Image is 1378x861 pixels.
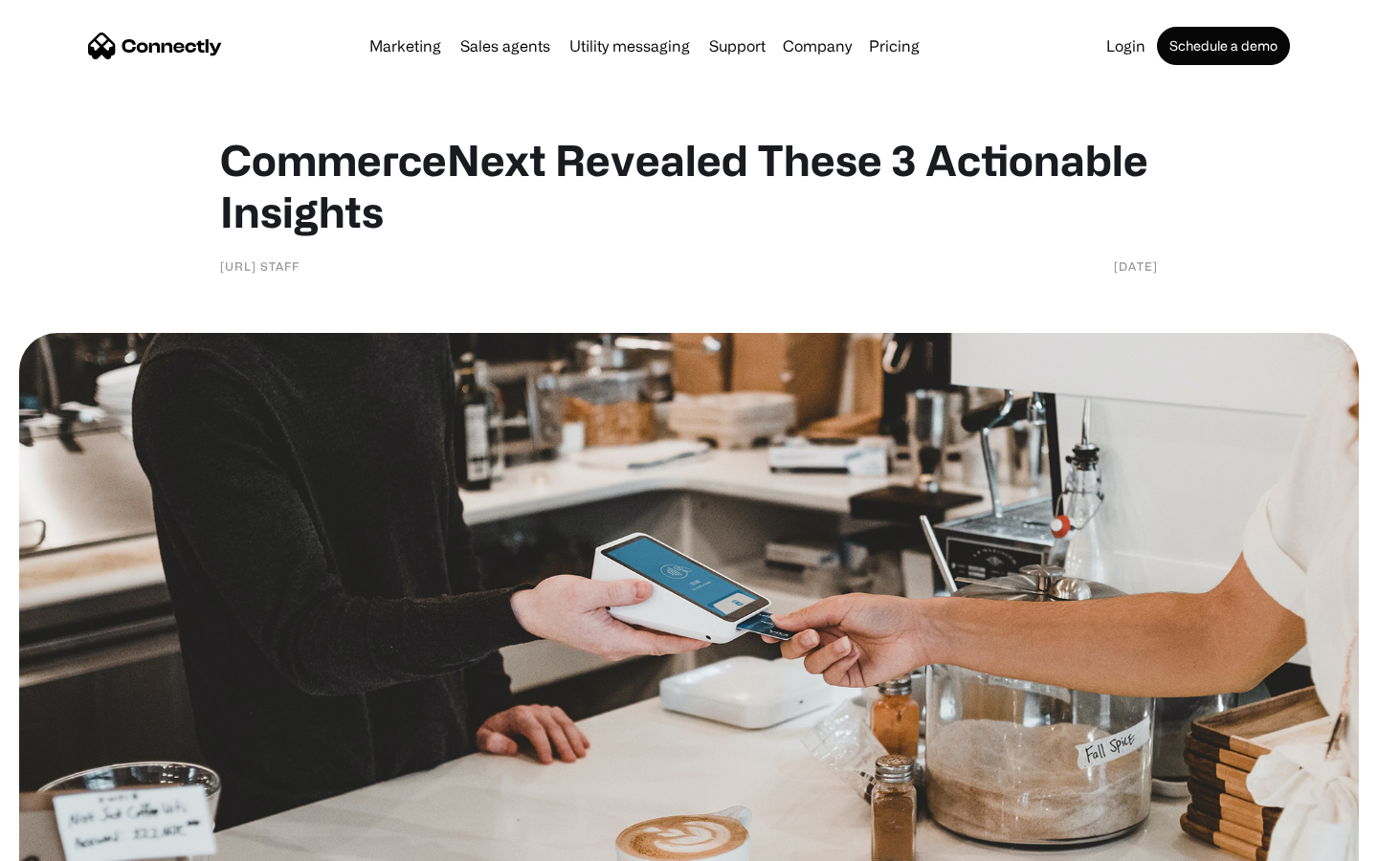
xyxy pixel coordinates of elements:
[1099,38,1153,54] a: Login
[1114,256,1158,276] div: [DATE]
[19,828,115,854] aside: Language selected: English
[220,134,1158,237] h1: CommerceNext Revealed These 3 Actionable Insights
[1157,27,1290,65] a: Schedule a demo
[783,33,852,59] div: Company
[453,38,558,54] a: Sales agents
[701,38,773,54] a: Support
[777,33,857,59] div: Company
[220,256,300,276] div: [URL] Staff
[88,32,222,60] a: home
[38,828,115,854] ul: Language list
[562,38,698,54] a: Utility messaging
[861,38,927,54] a: Pricing
[362,38,449,54] a: Marketing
